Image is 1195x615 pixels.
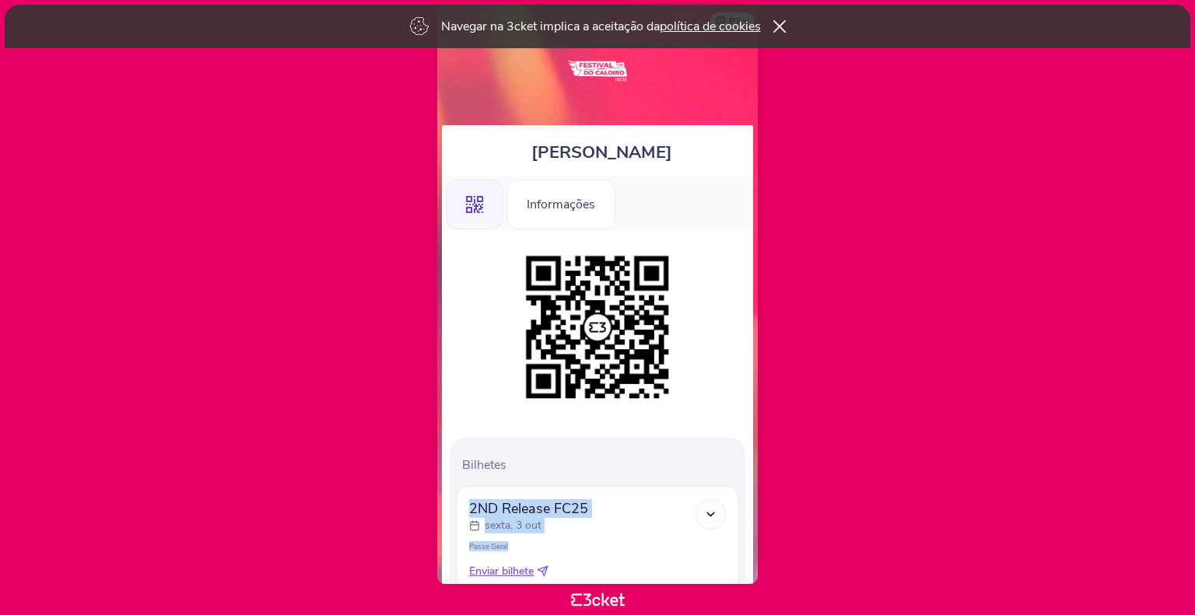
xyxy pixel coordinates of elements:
p: Passe Geral [469,541,726,551]
span: 2ND Release FC25 [469,499,588,518]
img: Festival do Caloiro Iscte [559,20,636,117]
img: 89ce5cb8da1249a9b53928e60a68bc91.png [518,248,677,407]
p: Navegar na 3cket implica a aceitação da [441,18,761,35]
span: Enviar bilhete [469,564,534,579]
span: [PERSON_NAME] [531,141,672,164]
a: Informações [506,194,615,211]
a: política de cookies [660,18,761,35]
div: Informações [506,180,615,229]
p: Bilhetes [462,456,739,473]
p: sexta, 3 out [485,518,541,533]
